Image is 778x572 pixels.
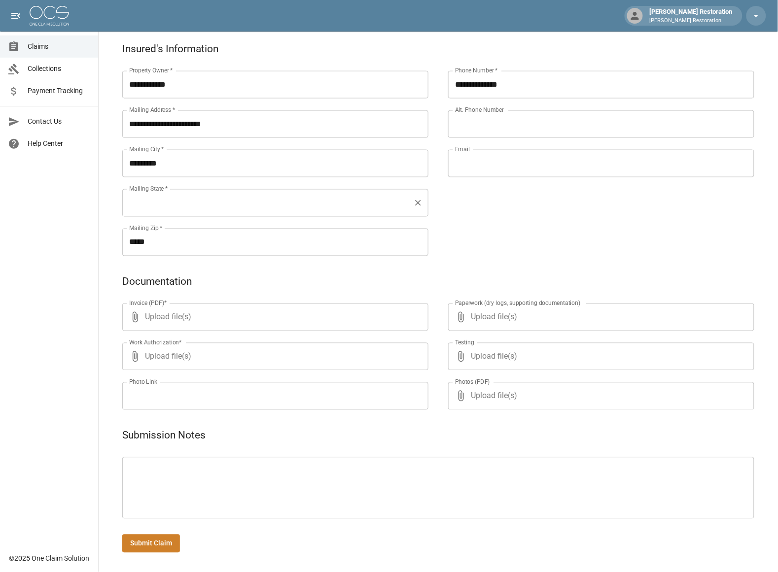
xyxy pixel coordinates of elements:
button: Clear [411,196,425,210]
span: Collections [28,64,90,74]
img: ocs-logo-white-transparent.png [30,6,69,26]
label: Photo Link [129,378,157,386]
span: Upload file(s) [145,343,402,370]
label: Mailing Zip [129,224,163,233]
span: Help Center [28,138,90,149]
div: © 2025 One Claim Solution [9,554,89,564]
span: Claims [28,41,90,52]
div: [PERSON_NAME] Restoration [646,7,737,25]
label: Alt. Phone Number [455,106,504,114]
label: Paperwork (dry logs, supporting documentation) [455,299,581,307]
label: Photos (PDF) [455,378,490,386]
span: Upload file(s) [471,382,728,410]
span: Upload file(s) [145,303,402,331]
span: Payment Tracking [28,86,90,96]
label: Mailing Address [129,106,175,114]
label: Mailing State [129,185,168,193]
label: Mailing City [129,145,164,154]
span: Upload file(s) [471,343,728,370]
label: Property Owner [129,67,173,75]
label: Invoice (PDF)* [129,299,167,307]
span: Upload file(s) [471,303,728,331]
label: Email [455,145,470,154]
label: Work Authorization* [129,338,182,347]
button: Submit Claim [122,535,180,553]
span: Contact Us [28,116,90,127]
label: Phone Number [455,67,497,75]
button: open drawer [6,6,26,26]
label: Testing [455,338,474,347]
p: [PERSON_NAME] Restoration [650,17,733,25]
